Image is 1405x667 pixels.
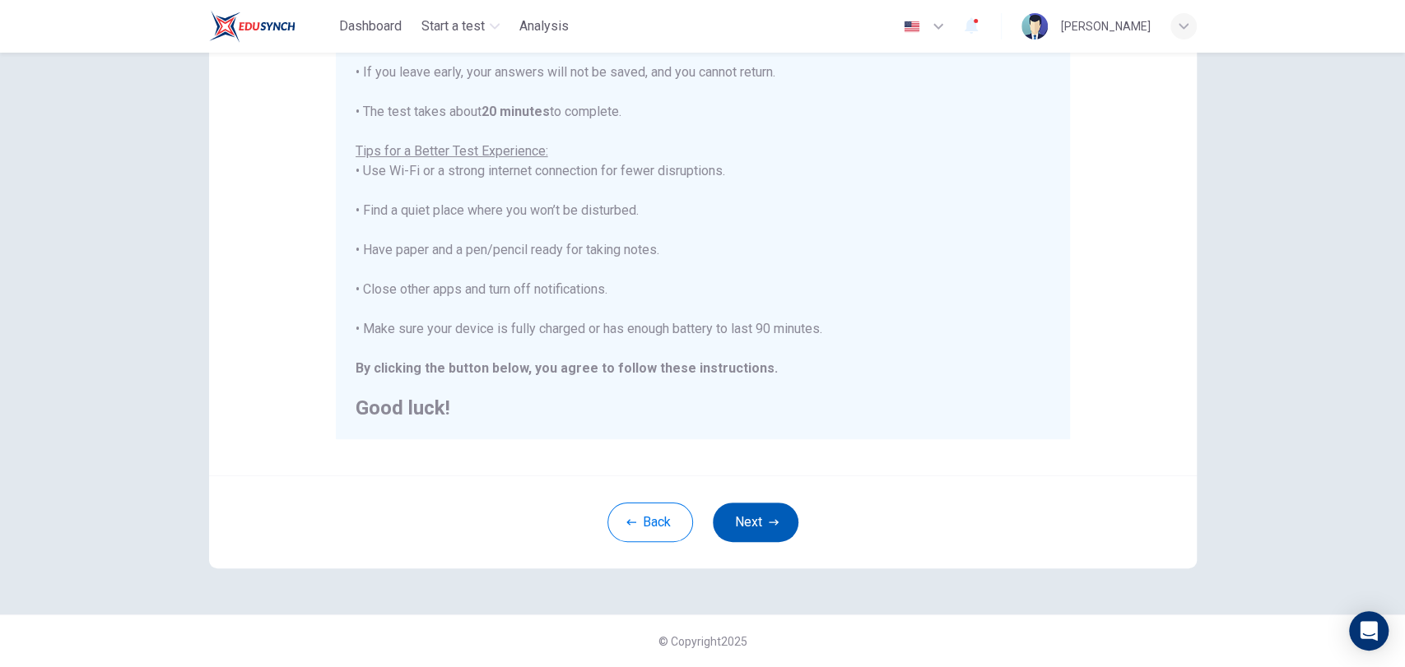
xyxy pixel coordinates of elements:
b: 20 minutes [482,104,550,119]
span: Analysis [519,16,569,36]
button: Next [713,503,798,542]
button: Back [607,503,693,542]
div: You need a license to access this content [513,12,575,41]
h2: Good luck! [356,398,1050,418]
span: Start a test [421,16,485,36]
img: EduSynch logo [209,10,295,43]
button: Start a test [415,12,506,41]
span: © Copyright 2025 [658,635,747,648]
img: Profile picture [1021,13,1048,39]
a: EduSynch logo [209,10,333,43]
span: Dashboard [339,16,402,36]
img: en [901,21,922,33]
div: [PERSON_NAME] [1061,16,1151,36]
div: Open Intercom Messenger [1349,611,1389,651]
u: Tips for a Better Test Experience: [356,143,548,159]
button: Dashboard [333,12,408,41]
b: By clicking the button below, you agree to follow these instructions. [356,360,778,376]
button: Analysis [513,12,575,41]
